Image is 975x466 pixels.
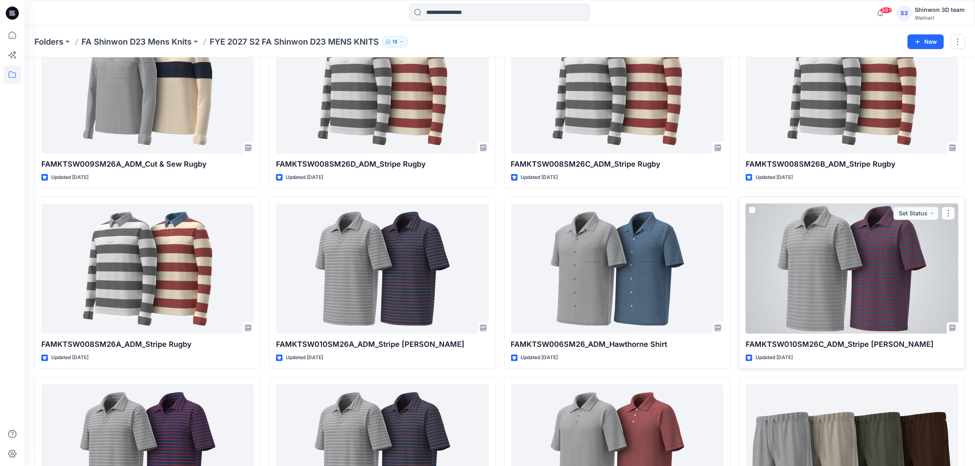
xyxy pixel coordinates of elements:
p: FAMKTSW009SM26A_ADM_Cut & Sew Rugby [41,158,254,170]
p: Updated [DATE] [756,173,793,182]
p: FYE 2027 S2 FA Shinwon D23 MENS KNITS [210,36,379,48]
a: FAMKTSW008SM26D_ADM_Stripe Rugby [276,23,489,154]
p: 18 [392,37,398,46]
button: 18 [382,36,408,48]
a: FAMKTSW008SM26A_ADM_Stripe Rugby [41,204,254,334]
button: New [907,34,944,49]
div: S3 [897,6,912,20]
a: FAMKTSW010SM26C_ADM_Stripe Johny Collar Polo [746,204,958,334]
a: FAMKTSW009SM26A_ADM_Cut & Sew Rugby [41,23,254,154]
p: FAMKTSW010SM26A_ADM_Stripe [PERSON_NAME] [276,339,489,350]
div: Shinwon 3D team [915,5,965,15]
p: FAMKTSW008SM26B_ADM_Stripe Rugby [746,158,958,170]
p: FAMKTSW008SM26A_ADM_Stripe Rugby [41,339,254,350]
p: Updated [DATE] [51,353,88,362]
p: FAMKTSW008SM26C_ADM_Stripe Rugby [511,158,724,170]
span: 99+ [880,7,892,14]
p: Updated [DATE] [521,173,558,182]
p: Updated [DATE] [286,173,323,182]
p: Updated [DATE] [521,353,558,362]
p: Updated [DATE] [286,353,323,362]
a: FAMKTSW008SM26B_ADM_Stripe Rugby [746,23,958,154]
p: FAMKTSW006SM26_ADM_Hawthorne Shirt [511,339,724,350]
a: FAMKTSW010SM26A_ADM_Stripe Johny Collar Polo [276,204,489,334]
a: FAMKTSW006SM26_ADM_Hawthorne Shirt [511,204,724,334]
p: FAMKTSW010SM26C_ADM_Stripe [PERSON_NAME] [746,339,958,350]
p: Updated [DATE] [51,173,88,182]
p: Updated [DATE] [756,353,793,362]
p: FAMKTSW008SM26D_ADM_Stripe Rugby [276,158,489,170]
a: FA Shinwon D23 Mens Knits [81,36,192,48]
a: FAMKTSW008SM26C_ADM_Stripe Rugby [511,23,724,154]
a: Folders [34,36,63,48]
div: Walmart [915,15,965,21]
